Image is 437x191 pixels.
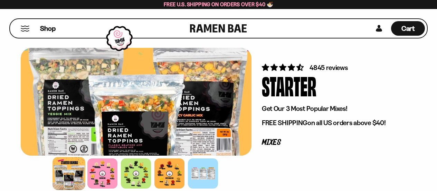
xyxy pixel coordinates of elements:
p: Get Our 3 Most Popular Mixes! [262,104,406,113]
span: 4.71 stars [262,63,305,72]
a: Shop [40,21,56,36]
button: Mobile Menu Trigger [20,26,30,32]
span: Shop [40,24,56,33]
span: 4845 reviews [310,63,348,72]
p: on all US orders above $40! [262,119,406,127]
div: Cart [391,19,425,38]
span: Cart [401,24,415,33]
div: Starter [262,72,316,98]
p: Mixes [262,139,406,146]
strong: FREE SHIPPING [262,119,307,127]
span: Free U.S. Shipping on Orders over $40 🍜 [164,1,273,8]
